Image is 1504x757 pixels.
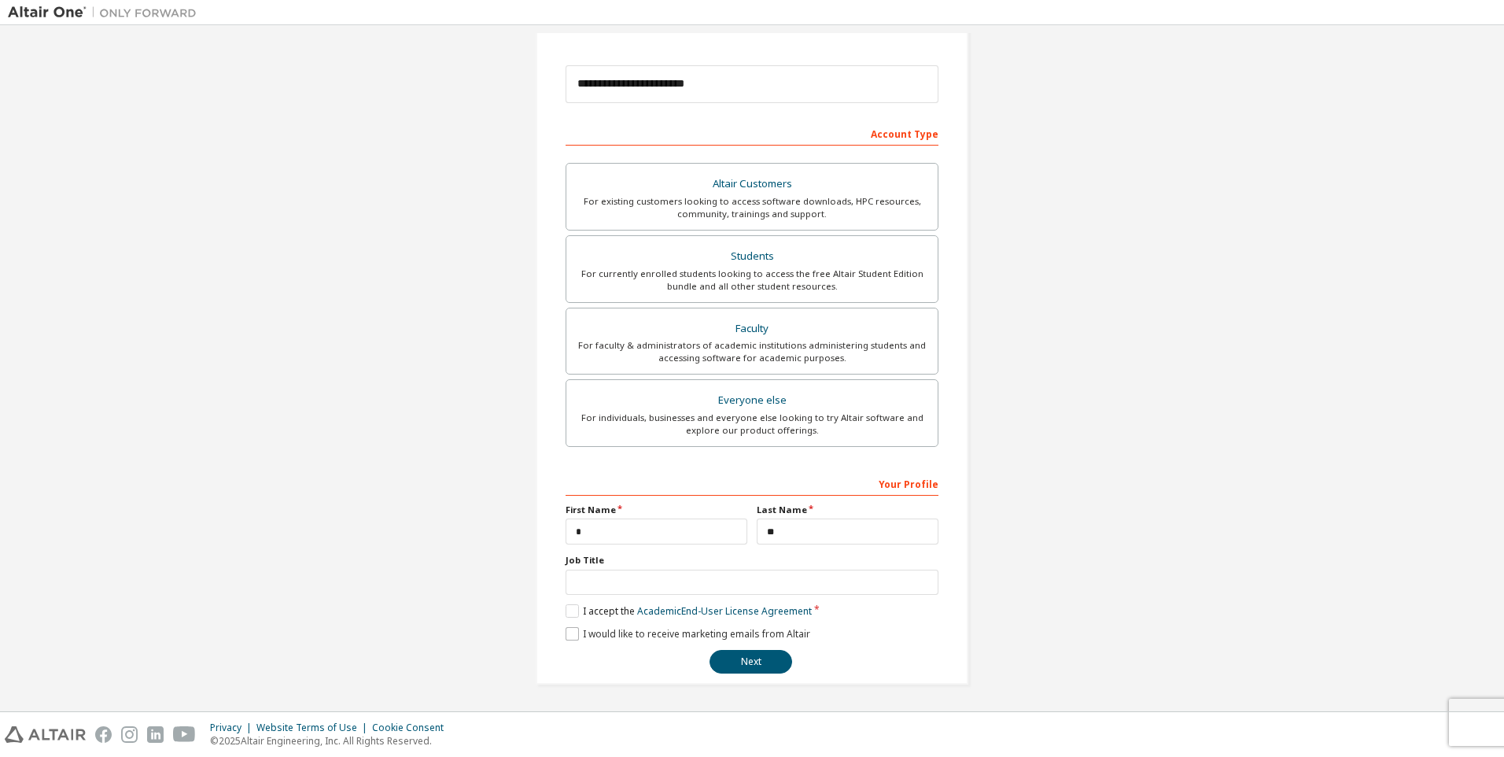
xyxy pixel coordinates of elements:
div: For currently enrolled students looking to access the free Altair Student Edition bundle and all ... [576,268,928,293]
div: Cookie Consent [372,722,453,734]
div: For faculty & administrators of academic institutions administering students and accessing softwa... [576,339,928,364]
label: Last Name [757,504,938,516]
div: Your Profile [566,471,938,496]
a: Academic End-User License Agreement [637,604,812,618]
img: linkedin.svg [147,726,164,743]
label: Job Title [566,554,938,567]
img: instagram.svg [121,726,138,743]
div: Students [576,246,928,268]
img: youtube.svg [173,726,196,743]
div: Faculty [576,318,928,340]
div: Website Terms of Use [256,722,372,734]
img: altair_logo.svg [5,726,86,743]
button: Next [710,650,792,674]
p: © 2025 Altair Engineering, Inc. All Rights Reserved. [210,734,453,748]
img: facebook.svg [95,726,112,743]
img: Altair One [8,5,205,20]
div: For existing customers looking to access software downloads, HPC resources, community, trainings ... [576,195,928,220]
div: Account Type [566,120,938,146]
label: I accept the [566,604,812,618]
div: Privacy [210,722,256,734]
label: I would like to receive marketing emails from Altair [566,627,810,641]
div: For individuals, businesses and everyone else looking to try Altair software and explore our prod... [576,412,928,437]
div: Everyone else [576,390,928,412]
label: First Name [566,504,747,516]
div: Altair Customers [576,173,928,195]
